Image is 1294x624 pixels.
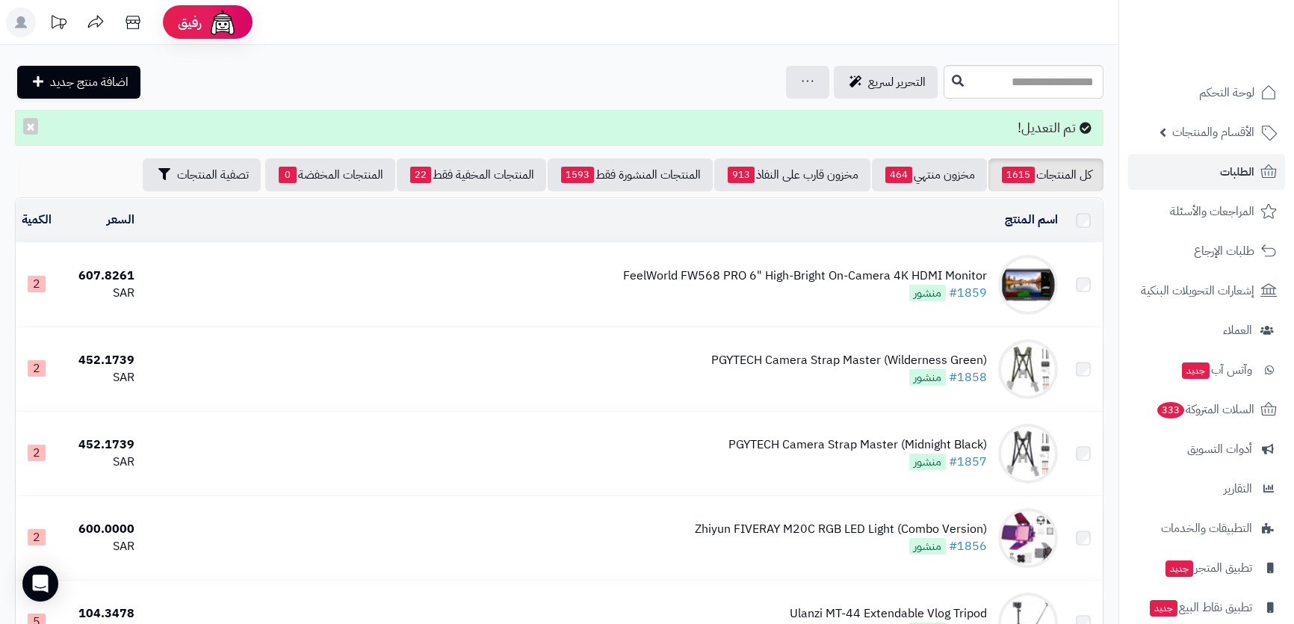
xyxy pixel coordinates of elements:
span: جديد [1182,362,1210,379]
div: 452.1739 [64,352,134,369]
span: تصفية المنتجات [177,166,249,184]
img: PGYTECH Camera Strap Master (Midnight Black) [998,424,1058,484]
span: طلبات الإرجاع [1194,241,1254,262]
a: السعر [107,211,134,229]
div: SAR [64,369,134,386]
a: السلات المتروكة333 [1128,392,1285,427]
a: اسم المنتج [1005,211,1058,229]
img: ai-face.png [208,7,238,37]
span: 913 [728,167,755,183]
div: FeelWorld FW568 PRO 6" High-Bright On-Camera 4K HDMI Monitor [623,268,987,285]
a: العملاء [1128,312,1285,348]
a: كل المنتجات1615 [988,158,1103,191]
div: PGYTECH Camera Strap Master (Wilderness Green) [711,352,987,369]
div: 452.1739 [64,436,134,454]
span: إشعارات التحويلات البنكية [1141,280,1254,301]
div: تم التعديل! [15,110,1103,146]
a: التطبيقات والخدمات [1128,510,1285,546]
span: الأقسام والمنتجات [1172,122,1254,143]
div: 600.0000 [64,521,134,538]
div: SAR [64,538,134,555]
span: 0 [279,167,297,183]
a: أدوات التسويق [1128,431,1285,467]
a: تطبيق المتجرجديد [1128,550,1285,586]
span: التقارير [1224,478,1252,499]
a: اضافة منتج جديد [17,66,140,99]
div: 607.8261 [64,268,134,285]
span: 22 [410,167,431,183]
a: وآتس آبجديد [1128,352,1285,388]
span: 2 [28,360,46,377]
span: 464 [885,167,912,183]
span: جديد [1165,560,1193,577]
span: المراجعات والأسئلة [1170,201,1254,222]
button: × [23,118,38,135]
span: 333 [1156,401,1185,419]
span: منشور [909,538,946,555]
span: أدوات التسويق [1187,439,1252,460]
span: تطبيق نقاط البيع [1148,597,1252,618]
a: المنتجات المخفضة0 [265,158,395,191]
span: السلات المتروكة [1156,399,1254,420]
span: 2 [28,445,46,461]
div: Zhiyun FIVERAY M20C RGB LED Light (Combo Version) [695,521,987,538]
a: مخزون منتهي464 [872,158,987,191]
span: الطلبات [1220,161,1254,182]
div: 104.3478 [64,605,134,623]
a: #1859 [949,284,987,302]
span: منشور [909,285,946,301]
span: وآتس آب [1180,359,1252,380]
img: logo-2.png [1192,19,1280,50]
span: جديد [1150,600,1177,617]
a: مخزون قارب على النفاذ913 [714,158,870,191]
span: 2 [28,529,46,546]
span: 1593 [561,167,594,183]
a: لوحة التحكم [1128,75,1285,111]
span: 2 [28,276,46,292]
div: SAR [64,454,134,471]
a: التقارير [1128,471,1285,507]
button: تصفية المنتجات [143,158,261,191]
span: منشور [909,369,946,386]
span: التطبيقات والخدمات [1161,518,1252,539]
span: تطبيق المتجر [1164,557,1252,578]
a: المراجعات والأسئلة [1128,194,1285,229]
a: إشعارات التحويلات البنكية [1128,273,1285,309]
a: التحرير لسريع [834,66,938,99]
div: SAR [64,285,134,302]
a: الطلبات [1128,154,1285,190]
span: لوحة التحكم [1199,82,1254,103]
img: FeelWorld FW568 PRO 6" High-Bright On-Camera 4K HDMI Monitor [998,255,1058,315]
a: طلبات الإرجاع [1128,233,1285,269]
a: #1856 [949,537,987,555]
a: #1858 [949,368,987,386]
span: العملاء [1223,320,1252,341]
div: Open Intercom Messenger [22,566,58,602]
a: الكمية [22,211,52,229]
a: المنتجات المنشورة فقط1593 [548,158,713,191]
div: Ulanzi MT-44 Extendable Vlog Tripod [790,605,987,623]
span: 1615 [1002,167,1035,183]
span: اضافة منتج جديد [50,73,129,91]
a: تحديثات المنصة [40,7,77,41]
img: Zhiyun FIVERAY M20C RGB LED Light (Combo Version) [998,508,1058,568]
div: PGYTECH Camera Strap Master (Midnight Black) [728,436,987,454]
a: المنتجات المخفية فقط22 [397,158,546,191]
span: التحرير لسريع [868,73,926,91]
img: PGYTECH Camera Strap Master (Wilderness Green) [998,339,1058,399]
a: #1857 [949,453,987,471]
span: منشور [909,454,946,470]
span: رفيق [178,13,202,31]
